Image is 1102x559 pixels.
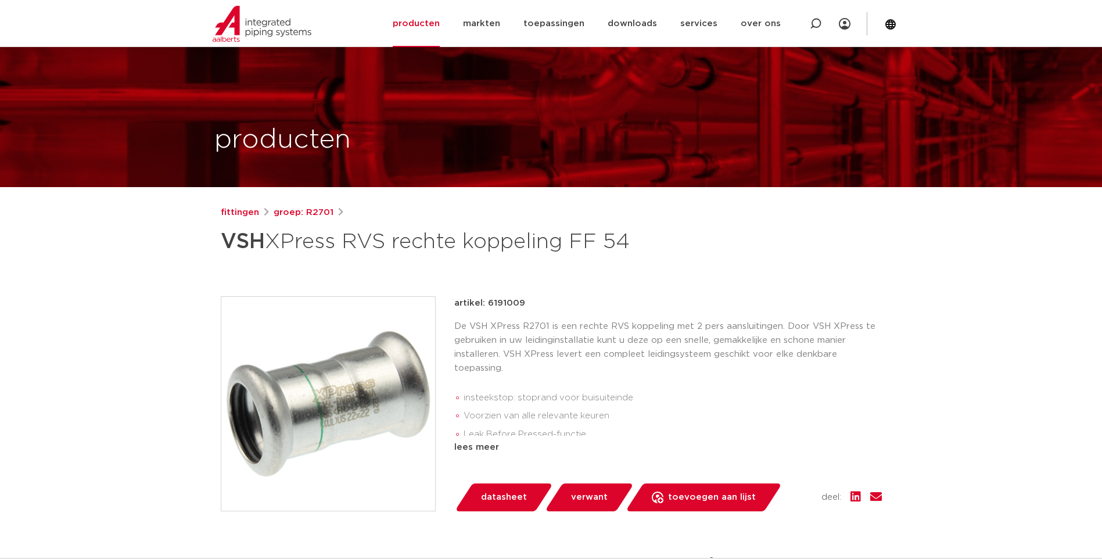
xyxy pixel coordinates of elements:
[821,490,841,504] span: deel:
[274,206,333,220] a: groep: R2701
[214,121,351,159] h1: producten
[481,488,527,507] span: datasheet
[464,425,882,444] li: Leak Before Pressed-functie
[464,389,882,407] li: insteekstop: stoprand voor buisuiteinde
[454,296,525,310] p: artikel: 6191009
[454,320,882,375] p: De VSH XPress R2701 is een rechte RVS koppeling met 2 pers aansluitingen. Door VSH XPress te gebr...
[221,231,265,252] strong: VSH
[221,297,435,511] img: Product Image for VSH XPress RVS rechte koppeling FF 54
[571,488,608,507] span: verwant
[221,206,259,220] a: fittingen
[544,483,634,511] a: verwant
[221,224,657,259] h1: XPress RVS rechte koppeling FF 54
[668,488,756,507] span: toevoegen aan lijst
[454,440,882,454] div: lees meer
[464,407,882,425] li: Voorzien van alle relevante keuren
[454,483,553,511] a: datasheet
